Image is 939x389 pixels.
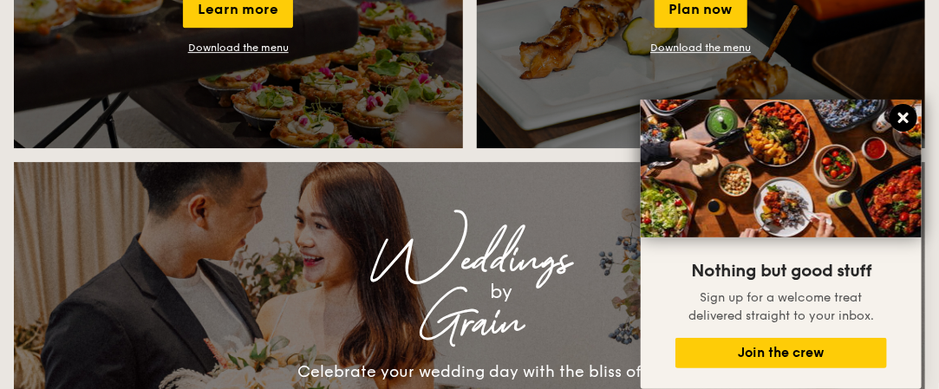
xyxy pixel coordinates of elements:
button: Join the crew [675,338,887,368]
div: Weddings [137,245,803,276]
span: Sign up for a welcome treat delivered straight to your inbox. [688,290,874,323]
a: Download the menu [188,42,289,54]
div: by [201,276,803,308]
a: Download the menu [650,42,751,54]
img: DSC07876-Edit02-Large.jpeg [641,100,922,237]
span: Nothing but good stuff [691,261,871,282]
div: Grain [137,308,803,339]
button: Close [890,104,917,132]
